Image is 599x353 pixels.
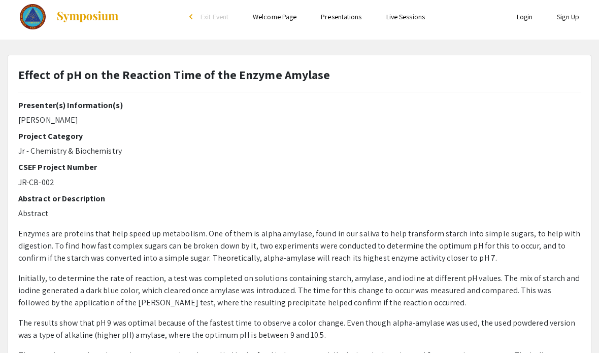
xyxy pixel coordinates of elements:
[18,162,581,172] h2: CSEF Project Number
[56,11,119,23] img: Symposium by ForagerOne
[557,12,579,21] a: Sign Up
[18,131,581,141] h2: Project Category
[18,176,581,189] p: JR-CB-002
[253,12,296,21] a: Welcome Page
[18,66,330,83] strong: Effect of pH on the Reaction Time of the Enzyme Amylase
[18,100,581,110] h2: Presenter(s) Information(s)
[189,14,195,20] div: arrow_back_ios
[18,145,581,157] p: Jr - Chemistry & Biochemistry
[201,12,228,21] span: Exit Event
[20,4,46,29] img: The Colorado Science & Engineering Fair
[386,12,425,21] a: Live Sessions
[18,272,581,309] p: Initially, to determine the rate of reaction, a test was completed on solutions containing starch...
[18,228,581,264] p: Enzymes are proteins that help speed up metabolism. One of them is alpha amylase, found in our sa...
[517,12,533,21] a: Login
[8,4,119,29] a: The Colorado Science & Engineering Fair
[321,12,361,21] a: Presentations
[18,207,581,220] p: Abstract
[18,194,581,203] h2: Abstract or Description
[18,114,581,126] p: [PERSON_NAME]
[18,317,581,341] p: The results show that pH 9 was optimal because of the fastest time to observe a color change. Eve...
